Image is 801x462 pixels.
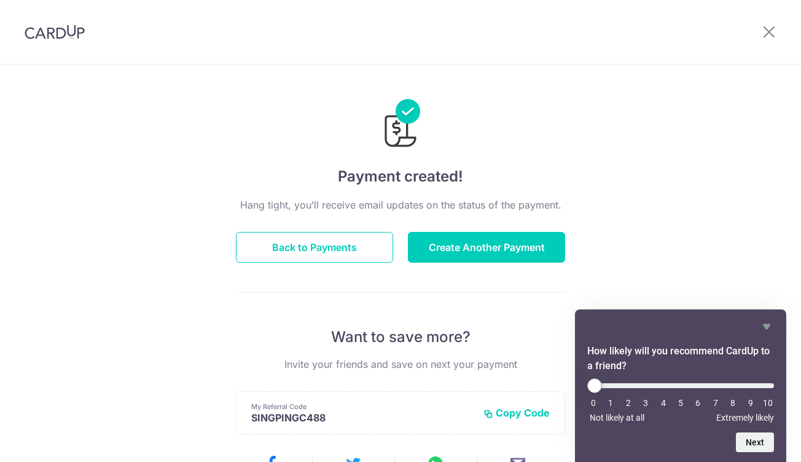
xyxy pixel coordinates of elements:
li: 3 [639,398,652,408]
div: How likely will you recommend CardUp to a friend? Select an option from 0 to 10, with 0 being Not... [587,378,774,423]
button: Next question [736,432,774,452]
p: SINGPINGC488 [251,412,474,424]
button: Copy Code [483,407,550,419]
h4: Payment created! [236,165,565,188]
li: 1 [604,398,617,408]
button: Create Another Payment [408,232,565,263]
div: How likely will you recommend CardUp to a friend? Select an option from 0 to 10, with 0 being Not... [587,319,774,452]
li: 9 [744,398,757,408]
button: Hide survey [759,319,774,334]
li: 5 [674,398,687,408]
p: My Referral Code [251,402,474,412]
p: Invite your friends and save on next your payment [236,357,565,372]
li: 2 [622,398,635,408]
li: 10 [762,398,774,408]
button: Back to Payments [236,232,393,263]
img: Payments [381,99,420,151]
li: 8 [727,398,739,408]
li: 7 [709,398,722,408]
img: CardUp [25,25,85,39]
p: Want to save more? [236,327,565,347]
p: Hang tight, you’ll receive email updates on the status of the payment. [236,197,565,212]
li: 0 [587,398,600,408]
li: 6 [692,398,704,408]
span: Not likely at all [590,413,644,423]
h2: How likely will you recommend CardUp to a friend? Select an option from 0 to 10, with 0 being Not... [587,344,774,373]
li: 4 [657,398,670,408]
span: Extremely likely [716,413,774,423]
